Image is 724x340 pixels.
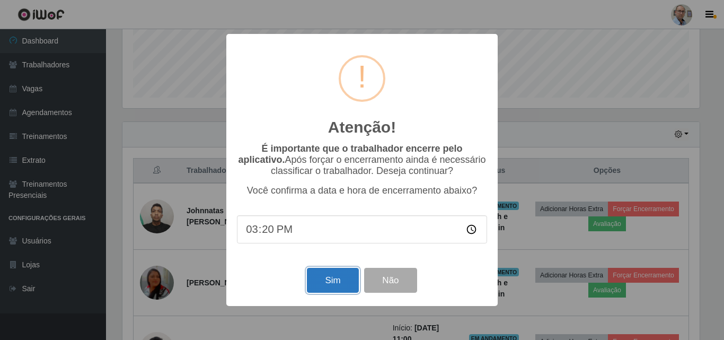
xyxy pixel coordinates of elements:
p: Após forçar o encerramento ainda é necessário classificar o trabalhador. Deseja continuar? [237,143,487,177]
h2: Atenção! [328,118,396,137]
button: Sim [307,268,358,293]
p: Você confirma a data e hora de encerramento abaixo? [237,185,487,196]
button: Não [364,268,417,293]
b: É importante que o trabalhador encerre pelo aplicativo. [238,143,462,165]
